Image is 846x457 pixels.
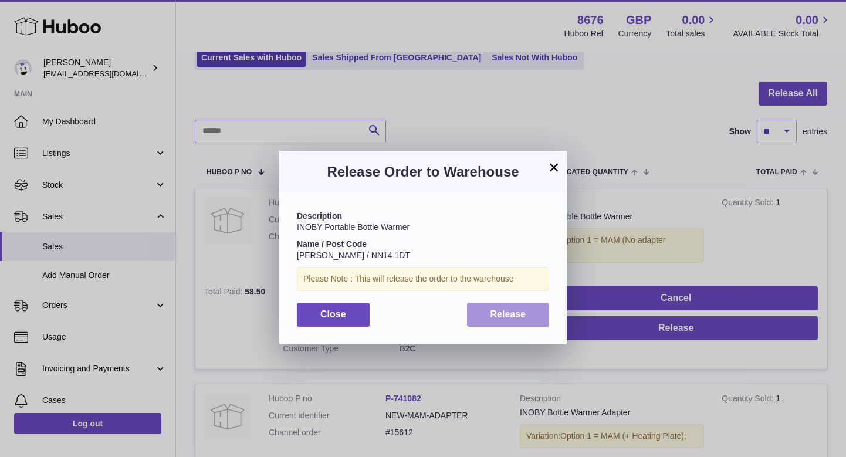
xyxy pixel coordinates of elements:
[467,303,550,327] button: Release
[297,303,370,327] button: Close
[547,160,561,174] button: ×
[297,222,410,232] span: INOBY Portable Bottle Warmer
[297,267,549,291] div: Please Note : This will release the order to the warehouse
[297,239,367,249] strong: Name / Post Code
[490,309,526,319] span: Release
[320,309,346,319] span: Close
[297,163,549,181] h3: Release Order to Warehouse
[297,211,342,221] strong: Description
[297,250,410,260] span: [PERSON_NAME] / NN14 1DT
